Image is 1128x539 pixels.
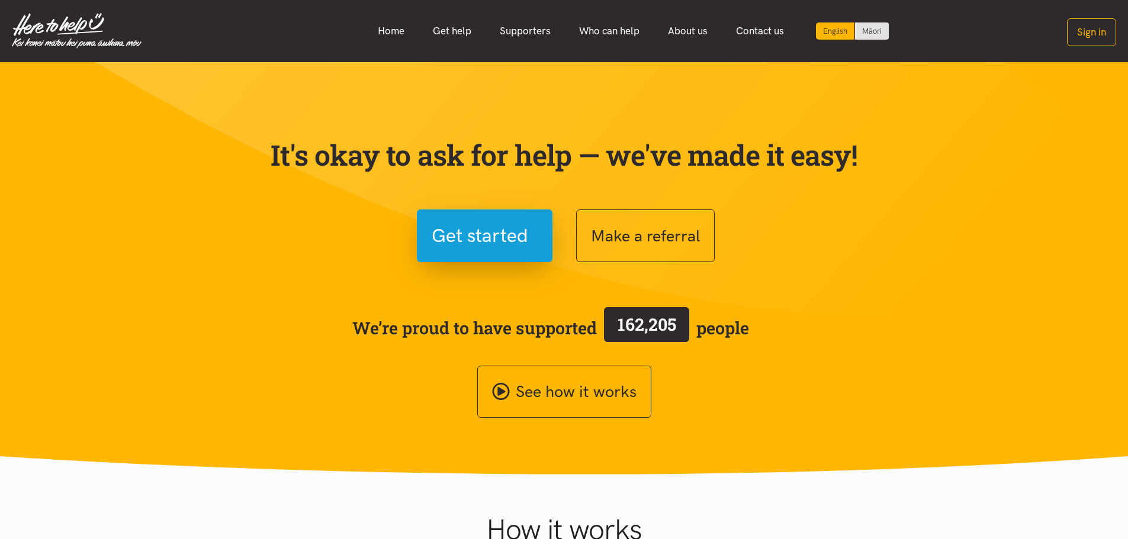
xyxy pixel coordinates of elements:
span: Get started [432,221,528,251]
a: See how it works [477,366,651,418]
button: Get started [417,209,552,262]
button: Make a referral [576,209,715,262]
a: Get help [419,18,486,44]
a: 162,205 [597,305,696,351]
span: 162,205 [618,313,676,335]
div: Language toggle [816,22,889,40]
a: Home [364,18,419,44]
a: Who can help [565,18,654,44]
a: About us [654,18,722,44]
a: Contact us [722,18,798,44]
span: We’re proud to have supported people [352,305,749,351]
p: It's okay to ask for help — we've made it easy! [268,138,860,172]
a: Supporters [486,18,565,44]
div: Current language [816,22,855,40]
a: Switch to Te Reo Māori [855,22,889,40]
img: Home [12,13,142,49]
button: Sign in [1067,18,1116,46]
